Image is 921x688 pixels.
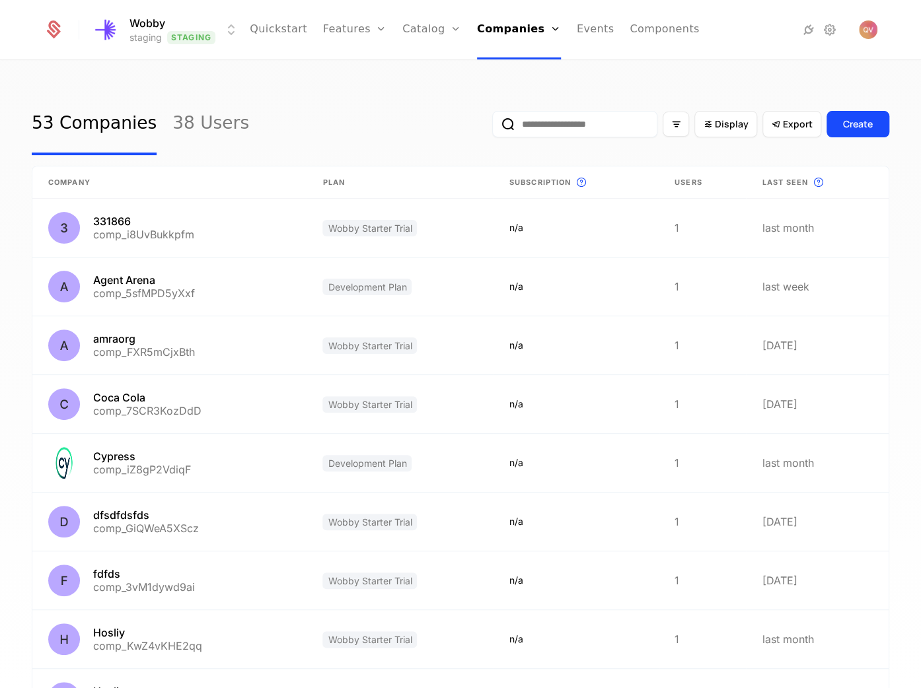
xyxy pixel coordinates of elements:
th: Company [32,166,307,199]
th: Users [659,166,746,199]
span: Last seen [762,177,808,188]
img: Quinten Verhelst [859,20,877,39]
button: Open user button [859,20,877,39]
span: Subscription [509,177,571,188]
button: Export [762,111,821,137]
img: Wobby [91,14,123,46]
a: 53 Companies [32,93,157,155]
div: Create [843,118,873,131]
th: Plan [307,166,493,199]
span: Export [783,118,813,131]
span: Wobby [129,15,165,31]
div: staging [129,31,162,44]
span: Display [715,118,749,131]
button: Select environment [95,15,239,44]
a: Settings [822,22,838,38]
button: Display [694,111,757,137]
button: Filter options [663,112,689,137]
a: Integrations [801,22,817,38]
span: Staging [167,31,215,44]
a: 38 Users [172,93,249,155]
button: Create [827,111,889,137]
